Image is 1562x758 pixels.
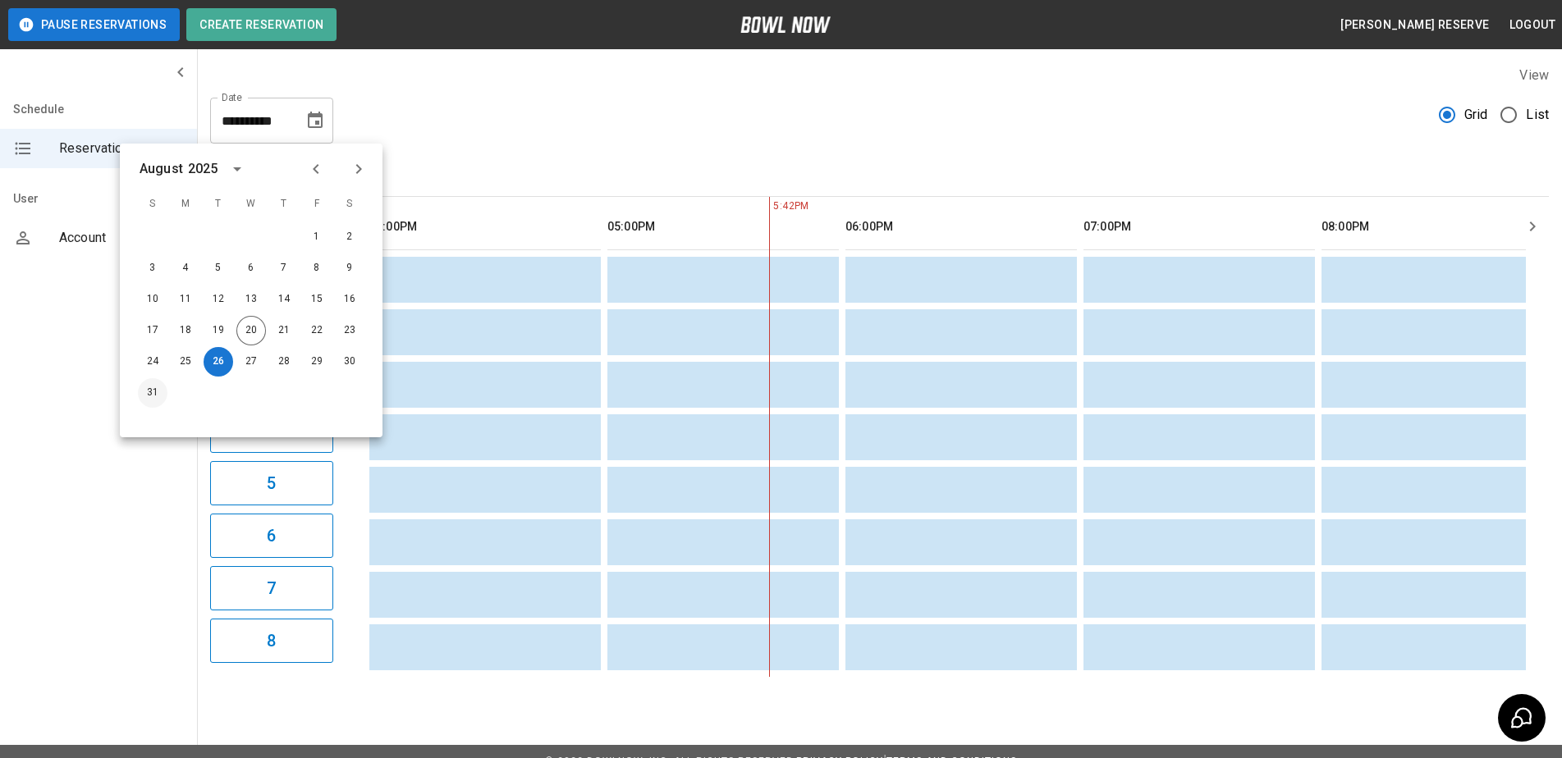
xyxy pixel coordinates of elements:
button: Aug 13, 2025 [236,285,266,314]
span: Reservations [59,139,184,158]
button: Aug 20, 2025 [236,316,266,345]
button: [PERSON_NAME] reserve [1334,10,1496,40]
button: Aug 16, 2025 [335,285,364,314]
button: Aug 14, 2025 [269,285,299,314]
button: Aug 12, 2025 [204,285,233,314]
button: Aug 15, 2025 [302,285,332,314]
button: Aug 22, 2025 [302,316,332,345]
h6: 7 [267,575,276,601]
button: Aug 3, 2025 [138,253,167,283]
button: Aug 27, 2025 [236,347,266,377]
button: Aug 7, 2025 [269,253,299,283]
span: T [204,188,233,221]
span: Account [59,228,184,248]
button: Aug 11, 2025 [171,285,200,314]
button: Next month [345,155,373,183]
button: Pause Reservations [8,8,180,41]
button: Previous month [302,155,330,183]
span: Grid [1464,105,1488,125]
button: 7 [210,566,333,610]
div: 2025 [188,159,218,179]
h6: 6 [267,523,276,549]
button: calendar view is open, switch to year view [223,155,251,183]
button: Aug 23, 2025 [335,316,364,345]
span: T [269,188,299,221]
div: August [140,159,183,179]
button: Aug 29, 2025 [302,347,332,377]
button: Aug 5, 2025 [204,253,233,283]
button: Aug 18, 2025 [171,316,200,345]
img: logo [740,16,831,33]
button: Aug 10, 2025 [138,285,167,314]
button: Aug 6, 2025 [236,253,266,283]
label: View [1519,67,1549,83]
button: 6 [210,514,333,558]
span: F [302,188,332,221]
button: Aug 24, 2025 [138,347,167,377]
button: 8 [210,619,333,663]
button: 5 [210,461,333,505]
span: S [335,188,364,221]
button: Aug 1, 2025 [302,222,332,252]
button: Aug 8, 2025 [302,253,332,283]
span: 5:42PM [769,199,773,215]
span: S [138,188,167,221]
span: M [171,188,200,221]
button: Aug 21, 2025 [269,316,299,345]
button: Logout [1503,10,1562,40]
button: Aug 28, 2025 [269,347,299,377]
button: Aug 9, 2025 [335,253,364,283]
h6: 8 [267,628,276,654]
button: Aug 4, 2025 [171,253,200,283]
button: Create Reservation [186,8,337,41]
button: Aug 2, 2025 [335,222,364,252]
button: Aug 25, 2025 [171,347,200,377]
span: W [236,188,266,221]
button: Aug 17, 2025 [138,316,167,345]
button: Aug 26, 2025 [204,347,233,377]
button: Aug 30, 2025 [335,347,364,377]
button: Aug 31, 2025 [138,378,167,408]
span: List [1526,105,1549,125]
h6: 5 [267,470,276,496]
div: inventory tabs [210,157,1549,196]
button: Aug 19, 2025 [204,316,233,345]
button: Choose date, selected date is Aug 26, 2025 [299,104,332,137]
